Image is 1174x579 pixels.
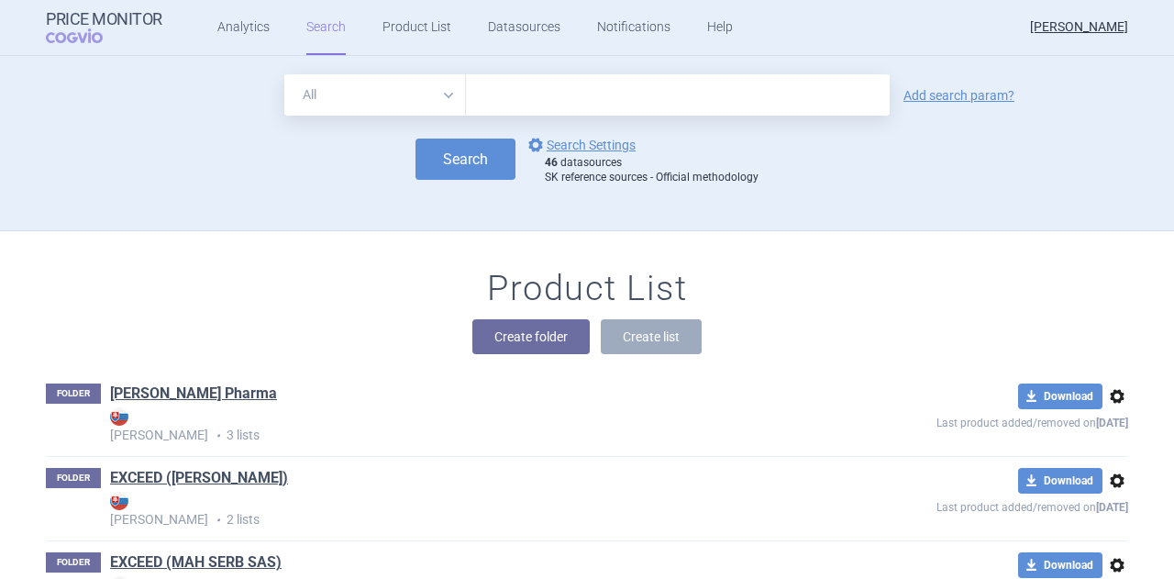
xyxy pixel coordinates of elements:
[46,552,101,573] p: FOLDER
[110,384,277,407] h1: ELVA Pharma
[803,409,1128,432] p: Last product added/removed on
[110,492,803,529] p: 2 lists
[46,10,162,28] strong: Price Monitor
[1096,501,1128,514] strong: [DATE]
[903,89,1014,102] a: Add search param?
[545,156,759,184] div: datasources SK reference sources - Official methodology
[110,552,282,576] h1: EXCEED (MAH SERB SAS)
[1096,417,1128,429] strong: [DATE]
[525,134,636,156] a: Search Settings
[110,468,288,492] h1: EXCEED (MAH Hansa)
[46,10,162,45] a: Price MonitorCOGVIO
[1018,468,1102,494] button: Download
[46,28,128,43] span: COGVIO
[110,384,277,404] a: [PERSON_NAME] Pharma
[208,511,227,529] i: •
[110,492,803,527] strong: [PERSON_NAME]
[472,319,590,354] button: Create folder
[415,139,515,180] button: Search
[487,268,687,310] h1: Product List
[46,468,101,488] p: FOLDER
[110,407,803,442] strong: [PERSON_NAME]
[110,492,128,510] img: SK
[110,468,288,488] a: EXCEED ([PERSON_NAME])
[46,384,101,404] p: FOLDER
[110,407,803,445] p: 3 lists
[601,319,702,354] button: Create list
[1018,552,1102,578] button: Download
[110,552,282,573] a: EXCEED (MAH SERB SAS)
[545,156,558,169] strong: 46
[208,427,227,445] i: •
[803,494,1128,517] p: Last product added/removed on
[110,407,128,426] img: SK
[1018,384,1102,409] button: Download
